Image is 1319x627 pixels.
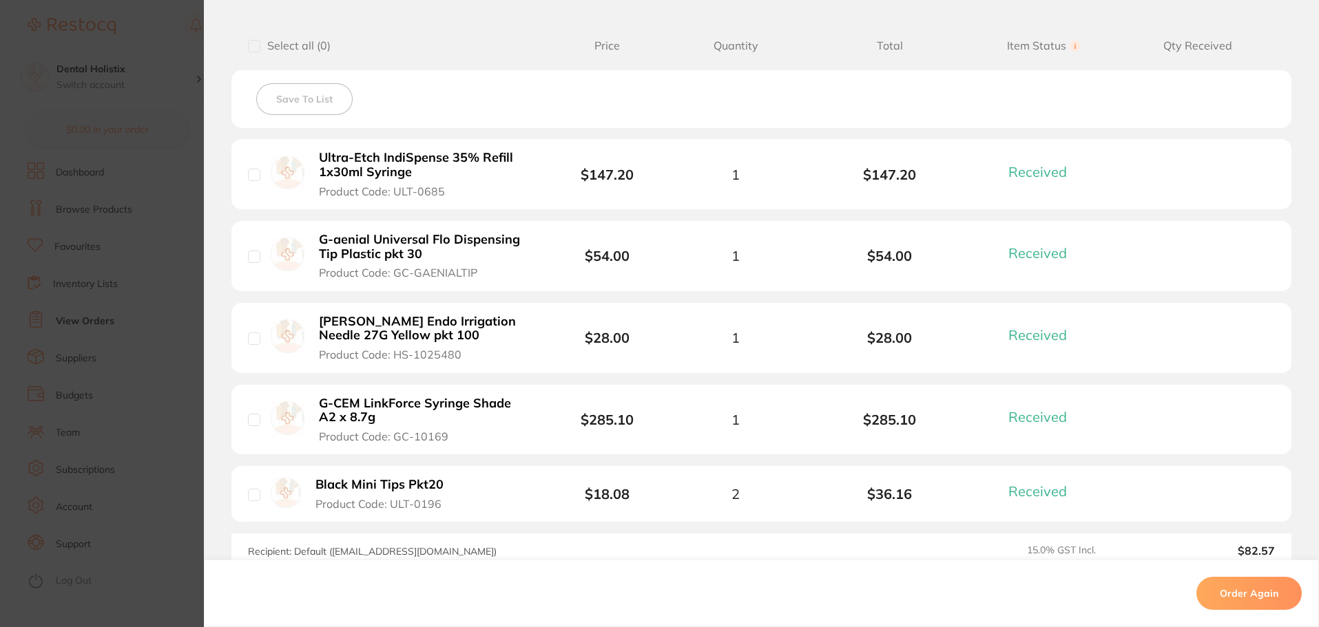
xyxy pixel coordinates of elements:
b: $147.20 [813,167,967,182]
img: G-aenial Universal Flo Dispensing Tip Plastic pkt 30 [271,237,304,271]
b: $285.10 [813,412,967,427]
img: Henry Schein Endo Irrigation Needle 27G Yellow pkt 100 [271,319,304,353]
b: [PERSON_NAME] Endo Irrigation Needle 27G Yellow pkt 100 [319,315,532,343]
b: $54.00 [813,248,967,264]
b: $285.10 [581,411,634,428]
button: Save To List [256,83,353,115]
span: Quantity [658,39,813,52]
button: Received [1004,163,1083,180]
button: Received [1004,482,1083,500]
span: 1 [731,412,740,427]
span: 1 [731,167,740,182]
button: Received [1004,244,1083,262]
span: Received [1008,482,1067,500]
span: Recipient: Default ( [EMAIL_ADDRESS][DOMAIN_NAME] ) [248,545,497,557]
span: Received [1008,326,1067,343]
button: Received [1004,408,1083,425]
span: Price [556,39,658,52]
span: Item Status [967,39,1121,52]
span: Product Code: GC-GAENIALTIP [319,266,477,279]
span: Total [813,39,967,52]
b: G-CEM LinkForce Syringe Shade A2 x 8.7g [319,396,532,425]
output: $82.57 [1156,544,1275,557]
b: G-aenial Universal Flo Dispensing Tip Plastic pkt 30 [319,233,532,261]
span: Received [1008,408,1067,425]
img: G-CEM LinkForce Syringe Shade A2 x 8.7g [271,401,304,435]
button: G-aenial Universal Flo Dispensing Tip Plastic pkt 30 Product Code: GC-GAENIALTIP [315,232,536,280]
button: Order Again [1196,577,1302,610]
b: $147.20 [581,166,634,183]
span: Received [1008,163,1067,180]
b: $36.16 [813,486,967,502]
button: G-CEM LinkForce Syringe Shade A2 x 8.7g Product Code: GC-10169 [315,396,536,444]
span: 15.0 % GST Incl. [1027,544,1145,557]
b: $28.00 [585,329,630,346]
span: Product Code: HS-1025480 [319,348,461,361]
span: 1 [731,330,740,346]
b: Ultra-Etch IndiSpense 35% Refill 1x30ml Syringe [319,151,532,179]
button: Ultra-Etch IndiSpense 35% Refill 1x30ml Syringe Product Code: ULT-0685 [315,150,536,198]
button: Received [1004,326,1083,343]
img: Black Mini Tips Pkt20 [271,478,301,508]
img: Ultra-Etch IndiSpense 35% Refill 1x30ml Syringe [271,156,304,190]
b: $54.00 [585,247,630,264]
span: 1 [731,248,740,264]
b: $18.08 [585,485,630,502]
span: Product Code: GC-10169 [319,430,448,443]
b: $28.00 [813,330,967,346]
button: Black Mini Tips Pkt20 Product Code: ULT-0196 [311,477,461,511]
button: [PERSON_NAME] Endo Irrigation Needle 27G Yellow pkt 100 Product Code: HS-1025480 [315,314,536,362]
span: Select all ( 0 ) [260,39,331,52]
span: Product Code: ULT-0685 [319,185,445,198]
span: 2 [731,486,740,502]
span: Qty Received [1121,39,1275,52]
b: Black Mini Tips Pkt20 [315,478,444,492]
span: Product Code: ULT-0196 [315,498,442,510]
span: Received [1008,244,1067,262]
